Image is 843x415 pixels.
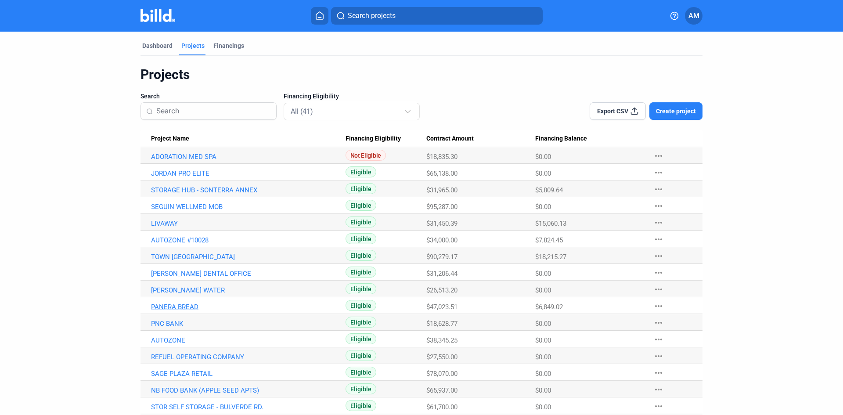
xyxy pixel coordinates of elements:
mat-icon: more_horiz [653,201,664,211]
mat-icon: more_horiz [653,334,664,345]
a: SAGE PLAZA RETAIL [151,370,346,378]
a: REFUEL OPERATING COMPANY [151,353,346,361]
a: [PERSON_NAME] WATER [151,286,346,294]
span: $95,287.00 [426,203,458,211]
mat-icon: more_horiz [653,167,664,178]
span: Eligible [346,283,376,294]
span: Eligible [346,233,376,244]
span: $7,824.45 [535,236,563,244]
span: Eligible [346,317,376,328]
span: Project Name [151,135,189,143]
mat-icon: more_horiz [653,301,664,311]
a: LIVAWAY [151,220,346,227]
div: Contract Amount [426,135,535,143]
mat-icon: more_horiz [653,184,664,195]
span: $26,513.20 [426,286,458,294]
span: Eligible [346,267,376,278]
span: Financing Eligibility [284,92,339,101]
a: STORAGE HUB - SONTERRA ANNEX [151,186,346,194]
span: $0.00 [535,403,551,411]
span: $5,809.64 [535,186,563,194]
span: $78,070.00 [426,370,458,378]
div: Financing Balance [535,135,645,143]
span: $18,215.27 [535,253,566,261]
span: Eligible [346,400,376,411]
a: PNC BANK [151,320,346,328]
span: $0.00 [535,336,551,344]
span: Search [140,92,160,101]
span: Eligible [346,200,376,211]
mat-icon: more_horiz [653,368,664,378]
span: AM [688,11,699,21]
span: $0.00 [535,286,551,294]
a: ADORATION MED SPA [151,153,346,161]
mat-select-trigger: All (41) [291,107,313,115]
mat-icon: more_horiz [653,384,664,395]
mat-icon: more_horiz [653,267,664,278]
a: JORDAN PRO ELITE [151,170,346,177]
span: $0.00 [535,386,551,394]
span: Financing Eligibility [346,135,401,143]
span: Eligible [346,183,376,194]
span: $18,628.77 [426,320,458,328]
span: $6,849.02 [535,303,563,311]
mat-icon: more_horiz [653,217,664,228]
span: Contract Amount [426,135,474,143]
span: $65,937.00 [426,386,458,394]
span: Search projects [348,11,396,21]
span: $0.00 [535,203,551,211]
span: $15,060.13 [535,220,566,227]
span: $65,138.00 [426,170,458,177]
span: Eligible [346,300,376,311]
mat-icon: more_horiz [653,318,664,328]
a: STOR SELF STORAGE - BULVERDE RD. [151,403,346,411]
span: $47,023.51 [426,303,458,311]
mat-icon: more_horiz [653,284,664,295]
span: Eligible [346,166,376,177]
span: Not Eligible [346,150,386,161]
mat-icon: more_horiz [653,251,664,261]
img: Billd Company Logo [140,9,175,22]
span: Eligible [346,217,376,227]
a: NB FOOD BANK (APPLE SEED APTS) [151,386,346,394]
div: Projects [140,66,702,83]
span: Eligible [346,250,376,261]
div: Financings [213,41,244,50]
span: $0.00 [535,353,551,361]
span: Export CSV [597,107,628,115]
span: $31,965.00 [426,186,458,194]
div: Dashboard [142,41,173,50]
div: Projects [181,41,205,50]
span: $0.00 [535,170,551,177]
span: Eligible [346,383,376,394]
a: TOWN [GEOGRAPHIC_DATA] [151,253,346,261]
div: Financing Eligibility [346,135,426,143]
input: Search [156,102,271,120]
a: AUTOZONE [151,336,346,344]
a: SEGUIN WELLMED MOB [151,203,346,211]
mat-icon: more_horiz [653,351,664,361]
span: Eligible [346,333,376,344]
span: $0.00 [535,370,551,378]
span: $0.00 [535,320,551,328]
a: PANERA BREAD [151,303,346,311]
mat-icon: more_horiz [653,401,664,411]
span: Financing Balance [535,135,587,143]
button: Export CSV [590,102,646,120]
span: $27,550.00 [426,353,458,361]
span: $0.00 [535,270,551,278]
button: AM [685,7,702,25]
span: $0.00 [535,153,551,161]
span: $34,000.00 [426,236,458,244]
span: $31,206.44 [426,270,458,278]
span: $90,279.17 [426,253,458,261]
a: [PERSON_NAME] DENTAL OFFICE [151,270,346,278]
button: Search projects [331,7,543,25]
a: AUTOZONE #10028 [151,236,346,244]
mat-icon: more_horiz [653,151,664,161]
mat-icon: more_horiz [653,234,664,245]
span: Create project [656,107,696,115]
span: $61,700.00 [426,403,458,411]
button: Create project [649,102,702,120]
span: $31,450.39 [426,220,458,227]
